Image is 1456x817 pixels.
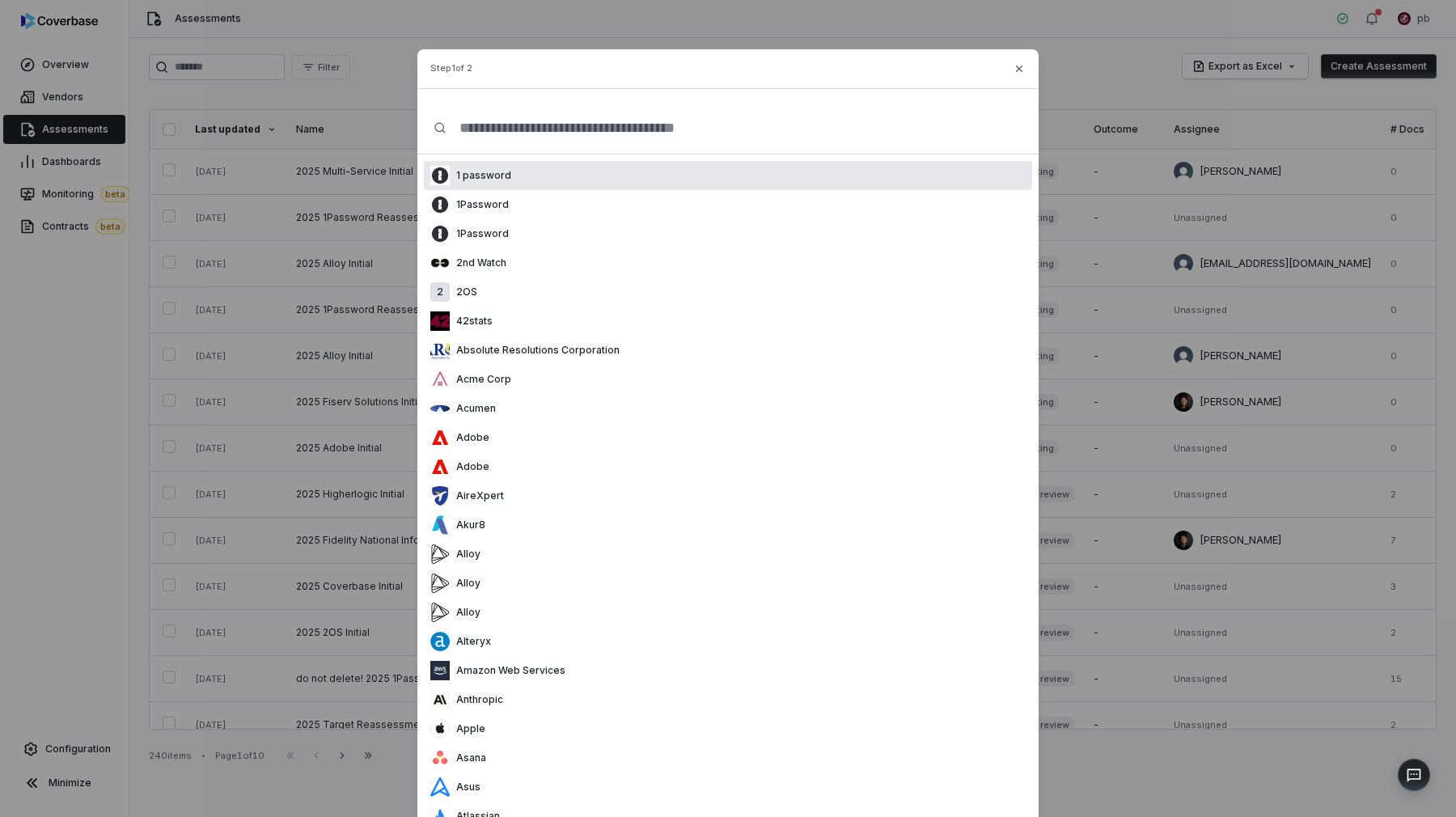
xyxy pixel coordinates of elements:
[450,664,565,677] p: Amazon Web Services
[450,198,509,211] p: 1Password
[450,519,485,531] p: Akur8
[450,315,493,328] p: 42stats
[450,227,509,240] p: 1Password
[450,577,480,590] p: Alloy
[430,62,472,74] span: Step 1 of 2
[450,402,496,415] p: Acumen
[450,256,506,269] p: 2nd Watch
[450,693,503,706] p: Anthropic
[450,635,491,648] p: Alteryx
[450,548,480,561] p: Alloy
[450,286,477,298] p: 2OS
[450,781,480,794] p: Asus
[450,460,489,473] p: Adobe
[450,431,489,444] p: Adobe
[450,344,620,357] p: Absolute Resolutions Corporation
[450,489,504,502] p: AireXpert
[450,751,486,764] p: Asana
[450,169,511,182] p: 1 password
[450,373,511,386] p: Acme Corp
[450,722,485,735] p: Apple
[450,606,480,619] p: Alloy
